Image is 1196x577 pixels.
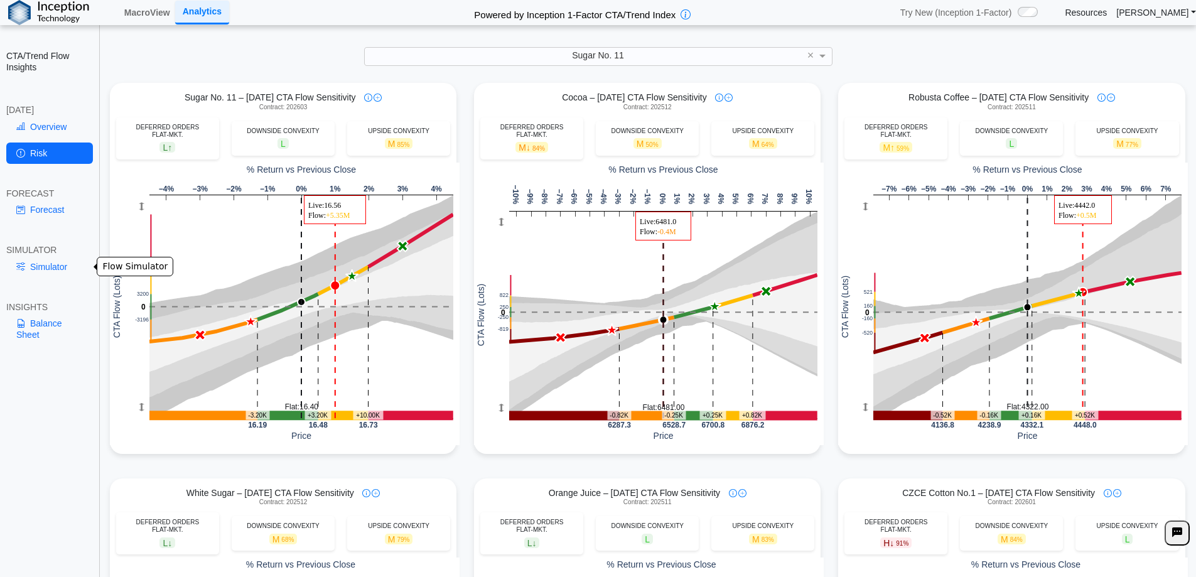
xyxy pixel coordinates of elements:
[807,50,814,61] span: ×
[487,124,577,139] div: DEFERRED ORDERS FLAT-MKT.
[749,534,777,544] span: M
[549,487,720,499] span: Orange Juice – [DATE] CTA Flow Sensitivity
[1097,94,1106,102] img: info-icon.svg
[159,142,175,153] span: L
[259,499,308,506] span: Contract: 202512
[880,142,912,153] span: M
[805,48,816,65] span: Clear value
[998,534,1026,544] span: M
[718,127,808,135] div: UPSIDE CONVEXITY
[526,143,531,153] span: ↓
[966,127,1057,135] div: DOWNSIDE CONVEXITY
[277,138,289,149] span: L
[515,142,548,153] span: M
[6,50,93,73] h2: CTA/Trend Flow Insights
[6,104,93,116] div: [DATE]
[6,313,93,345] a: Balance Sheet
[1082,522,1172,530] div: UPSIDE CONVEXITY
[1104,489,1112,497] img: info-icon.svg
[269,534,298,544] span: M
[1006,138,1017,149] span: L
[397,536,409,543] span: 79%
[1116,7,1196,18] a: [PERSON_NAME]
[385,138,413,149] span: M
[372,489,380,497] img: plus-icon.svg
[353,522,444,530] div: UPSIDE CONVEXITY
[119,2,175,23] a: MacroView
[6,199,93,220] a: Forecast
[988,499,1036,506] span: Contract: 202601
[900,7,1012,18] span: Try New (Inception 1-Factor)
[6,116,93,138] a: Overview
[896,540,908,547] span: 91%
[851,124,941,139] div: DEFERRED ORDERS FLAT-MKT.
[738,489,746,497] img: plus-icon.svg
[633,138,662,149] span: M
[880,537,912,548] span: H
[897,145,909,152] span: 59%
[718,522,808,530] div: UPSIDE CONVEXITY
[1107,94,1115,102] img: plus-icon.svg
[1010,536,1023,543] span: 84%
[6,244,93,256] div: SIMULATOR
[364,94,372,102] img: info-icon.svg
[646,141,659,148] span: 50%
[186,487,354,499] span: White Sugar – [DATE] CTA Flow Sensitivity
[259,104,308,111] span: Contract: 202603
[185,92,356,103] span: Sugar No. 11 – [DATE] CTA Flow Sensitivity
[238,127,328,135] div: DOWNSIDE CONVEXITY
[6,256,93,278] a: Simulator
[1082,127,1172,135] div: UPSIDE CONVEXITY
[749,138,777,149] span: M
[159,537,175,548] span: L
[362,489,370,497] img: info-icon.svg
[966,522,1057,530] div: DOWNSIDE CONVEXITY
[6,143,93,164] a: Risk
[729,489,737,497] img: info-icon.svg
[725,94,733,102] img: plus-icon.svg
[908,92,1089,103] span: Robusta Coffee – [DATE] CTA Flow Sensitivity
[890,537,894,547] span: ↓
[397,141,409,148] span: 85%
[122,519,213,534] div: DEFERRED ORDERS FLAT-MKT.
[1122,534,1133,544] span: L
[487,519,577,534] div: DEFERRED ORDERS FLAT-MKT.
[988,104,1036,111] span: Contract: 202511
[762,141,774,148] span: 64%
[238,522,328,530] div: DOWNSIDE CONVEXITY
[524,537,540,548] span: L
[890,143,895,153] span: ↑
[532,145,545,152] span: 84%
[1126,141,1138,148] span: 77%
[1113,138,1141,149] span: M
[281,536,294,543] span: 68%
[562,92,707,103] span: Cocoa – [DATE] CTA Flow Sensitivity
[1065,7,1107,18] a: Resources
[374,94,382,102] img: plus-icon.svg
[353,127,444,135] div: UPSIDE CONVEXITY
[532,537,536,547] span: ↓
[572,50,624,60] span: Sugar No. 11
[851,519,941,534] div: DEFERRED ORDERS FLAT-MKT.
[175,1,229,24] a: Analytics
[6,188,93,199] div: FORECAST
[168,143,172,153] span: ↑
[642,534,653,544] span: L
[623,104,672,111] span: Contract: 202512
[762,536,774,543] span: 83%
[122,124,213,139] div: DEFERRED ORDERS FLAT-MKT.
[623,499,672,506] span: Contract: 202511
[97,257,173,276] div: Flow Simulator
[6,301,93,313] div: INSIGHTS
[602,127,692,135] div: DOWNSIDE CONVEXITY
[1113,489,1121,497] img: plus-icon.svg
[168,537,172,547] span: ↓
[385,534,413,544] span: M
[602,522,692,530] div: DOWNSIDE CONVEXITY
[469,4,681,21] h2: Powered by Inception 1-Factor CTA/Trend Index
[715,94,723,102] img: info-icon.svg
[902,487,1095,499] span: CZCE Cotton No.1 – [DATE] CTA Flow Sensitivity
